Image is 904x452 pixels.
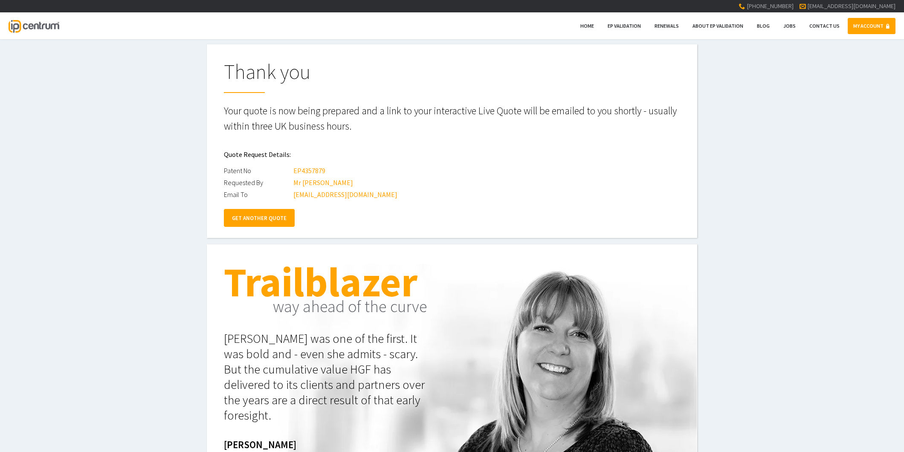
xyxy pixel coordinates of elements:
span: Renewals [655,23,679,29]
h2: Quote Request Details: [224,144,680,165]
span: About EP Validation [692,23,743,29]
span: [PHONE_NUMBER] [747,2,794,10]
div: Requested By [224,177,292,188]
a: Home [575,18,600,34]
a: Renewals [649,18,684,34]
span: EP Validation [608,23,641,29]
div: [EMAIL_ADDRESS][DOMAIN_NAME] [293,188,397,200]
a: EP Validation [602,18,646,34]
div: Patent No [224,165,292,177]
div: EP4357879 [293,165,325,177]
a: GET ANOTHER QUOTE [224,209,295,227]
p: Your quote is now being prepared and a link to your interactive Live Quote will be emailed to you... [224,103,680,134]
div: Mr [PERSON_NAME] [293,177,353,188]
a: Contact Us [804,18,845,34]
span: Jobs [783,23,796,29]
a: Jobs [778,18,801,34]
div: Email To [224,188,292,200]
h1: Thank you [224,61,680,93]
a: MY ACCOUNT [848,18,895,34]
span: Blog [757,23,770,29]
a: Blog [751,18,775,34]
a: [EMAIL_ADDRESS][DOMAIN_NAME] [807,2,895,10]
span: Contact Us [809,23,840,29]
a: About EP Validation [687,18,749,34]
a: IP Centrum [9,12,59,39]
span: Home [580,23,594,29]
